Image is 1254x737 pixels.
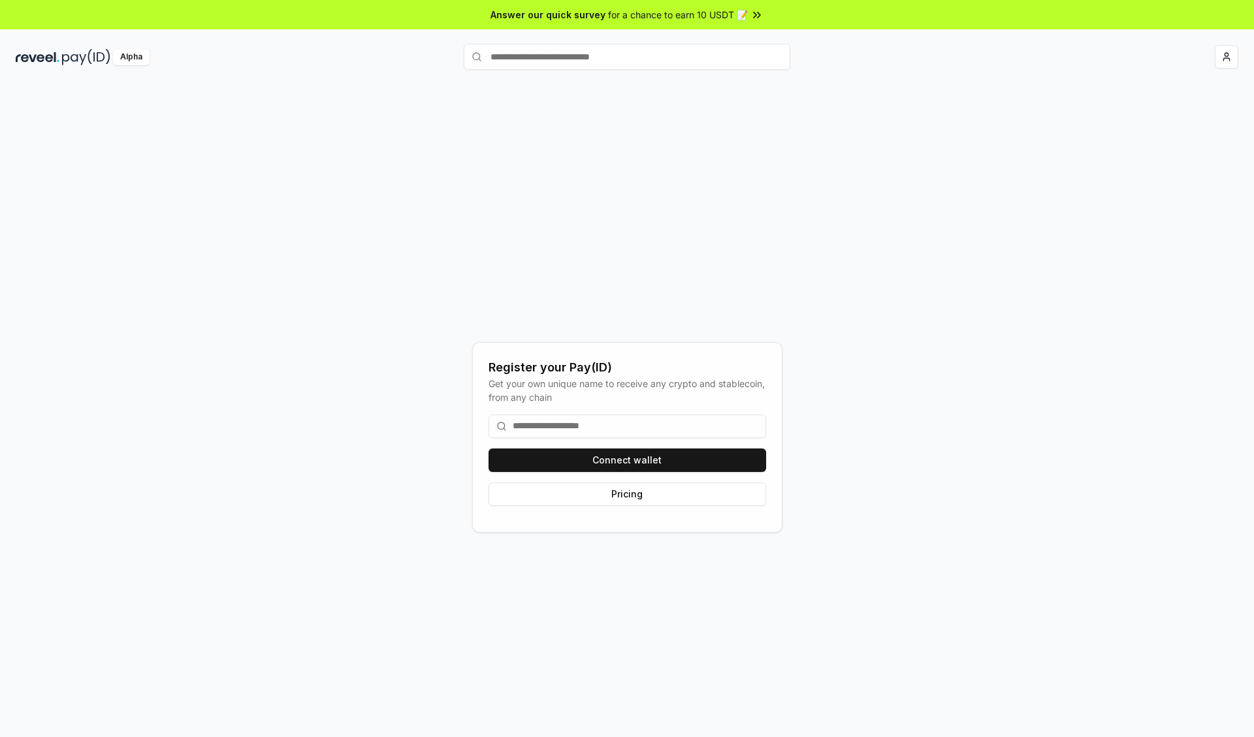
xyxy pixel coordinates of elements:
div: Get your own unique name to receive any crypto and stablecoin, from any chain [489,377,766,404]
button: Pricing [489,482,766,506]
span: for a chance to earn 10 USDT 📝 [608,8,748,22]
span: Answer our quick survey [490,8,605,22]
img: pay_id [62,49,110,65]
div: Alpha [113,49,150,65]
button: Connect wallet [489,448,766,472]
div: Register your Pay(ID) [489,358,766,377]
img: reveel_dark [16,49,59,65]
